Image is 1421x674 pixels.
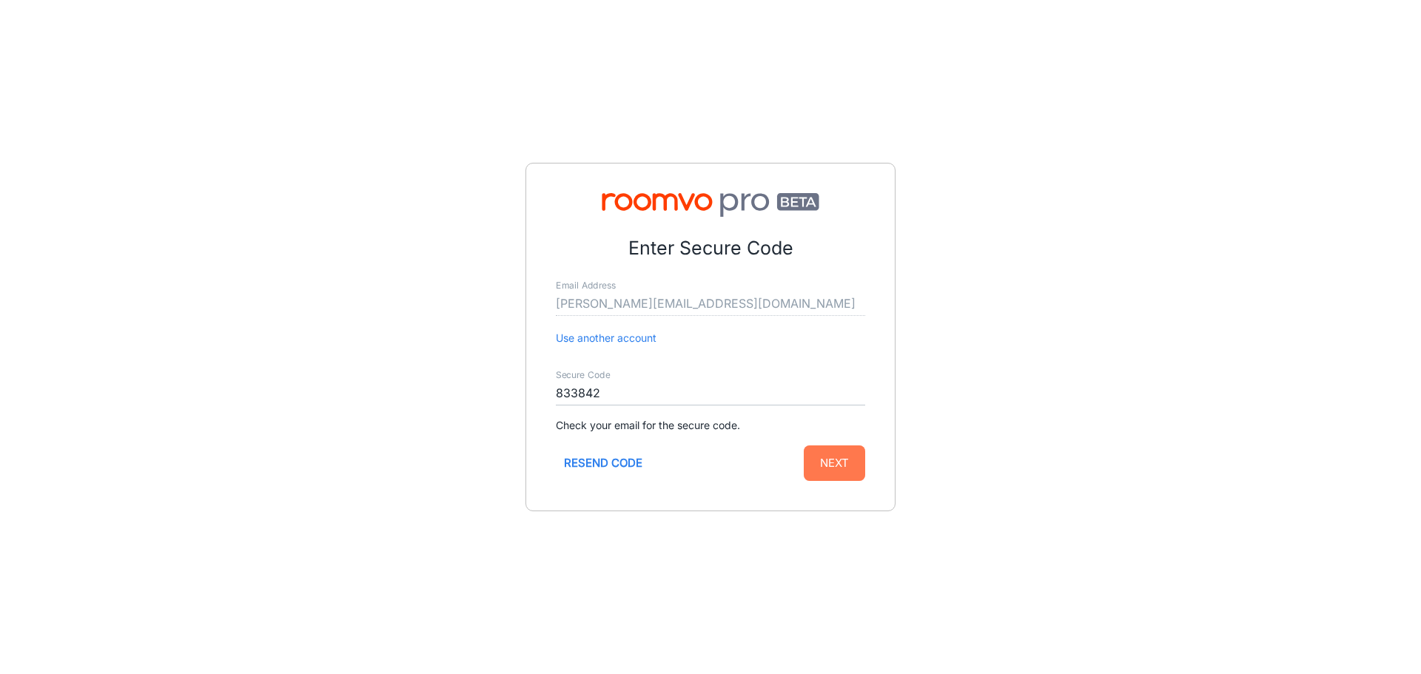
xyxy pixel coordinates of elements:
img: Roomvo PRO Beta [556,193,865,217]
button: Use another account [556,330,656,346]
label: Secure Code [556,369,611,382]
button: Resend code [556,445,651,481]
input: myname@example.com [556,292,865,316]
p: Enter Secure Code [556,235,865,263]
input: Enter secure code [556,382,865,405]
label: Email Address [556,280,616,292]
button: Next [804,445,865,481]
p: Check your email for the secure code. [556,417,865,434]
